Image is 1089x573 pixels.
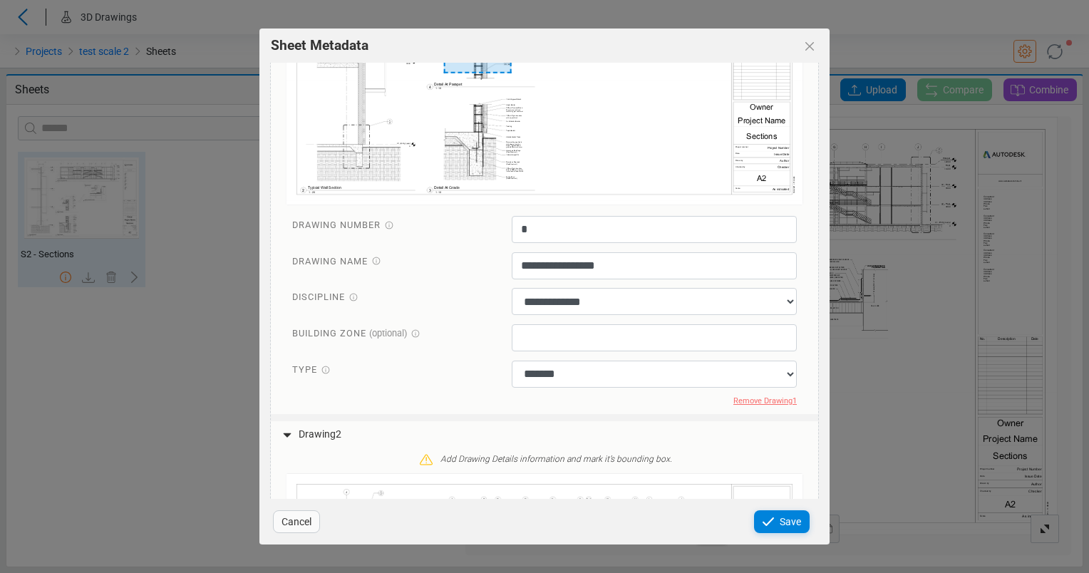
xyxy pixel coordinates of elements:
span: Drawing 2 [299,427,341,442]
span: (optional) [369,328,407,339]
span: Building Zone [292,328,366,339]
span: Add Drawing Details information and mark it’s bounding box. [440,454,672,464]
span: Sheet Metadata [271,36,368,56]
span: Discipline [292,291,345,302]
span: Cancel [282,513,311,530]
span: Drawing Number [292,220,381,230]
span: Remove Drawing 1 [733,396,797,406]
span: Drawing Name [292,256,368,267]
span: Type [292,364,317,375]
span: Save [780,513,801,530]
button: Close [790,25,830,66]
